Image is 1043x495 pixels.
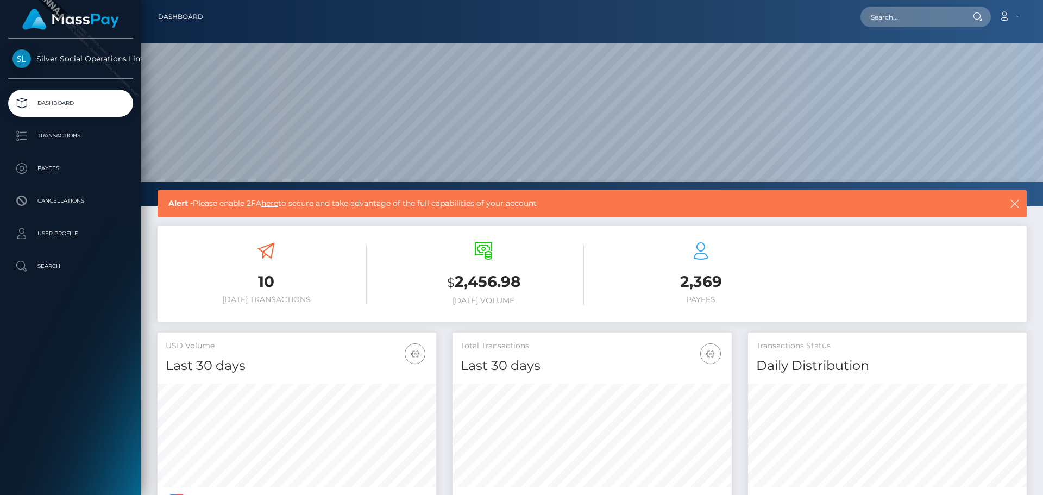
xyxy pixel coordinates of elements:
[383,271,584,293] h3: 2,456.98
[8,90,133,117] a: Dashboard
[166,295,367,304] h6: [DATE] Transactions
[8,54,133,64] span: Silver Social Operations Limited
[756,341,1019,352] h5: Transactions Status
[261,198,278,208] a: here
[12,160,129,177] p: Payees
[12,193,129,209] p: Cancellations
[12,258,129,274] p: Search
[600,271,801,292] h3: 2,369
[756,356,1019,375] h4: Daily Distribution
[12,95,129,111] p: Dashboard
[12,128,129,144] p: Transactions
[461,341,723,352] h5: Total Transactions
[22,9,119,30] img: MassPay Logo
[166,271,367,292] h3: 10
[166,341,428,352] h5: USD Volume
[12,49,31,68] img: Silver Social Operations Limited
[447,275,455,290] small: $
[12,225,129,242] p: User Profile
[600,295,801,304] h6: Payees
[8,187,133,215] a: Cancellations
[8,253,133,280] a: Search
[860,7,963,27] input: Search...
[166,356,428,375] h4: Last 30 days
[168,198,193,208] b: Alert -
[168,198,922,209] span: Please enable 2FA to secure and take advantage of the full capabilities of your account
[383,296,584,305] h6: [DATE] Volume
[158,5,203,28] a: Dashboard
[461,356,723,375] h4: Last 30 days
[8,220,133,247] a: User Profile
[8,122,133,149] a: Transactions
[8,155,133,182] a: Payees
